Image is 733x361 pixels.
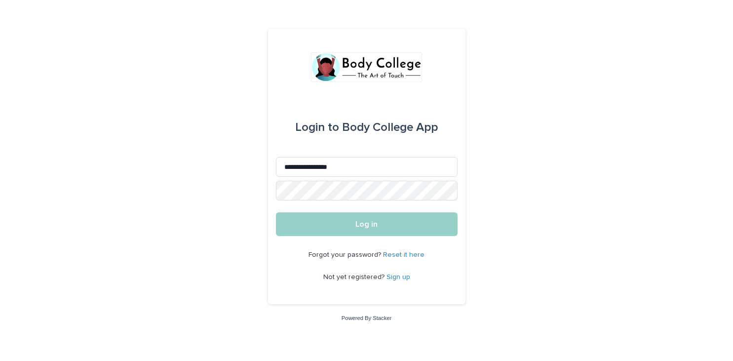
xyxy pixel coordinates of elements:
a: Powered By Stacker [342,315,391,321]
span: Forgot your password? [309,251,383,258]
span: Not yet registered? [323,274,386,281]
img: xvtzy2PTuGgGH0xbwGb2 [311,52,422,82]
span: Login to [295,121,339,133]
a: Sign up [386,274,410,281]
span: Log in [355,220,378,228]
a: Reset it here [383,251,424,258]
button: Log in [276,212,458,236]
div: Body College App [295,114,438,141]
